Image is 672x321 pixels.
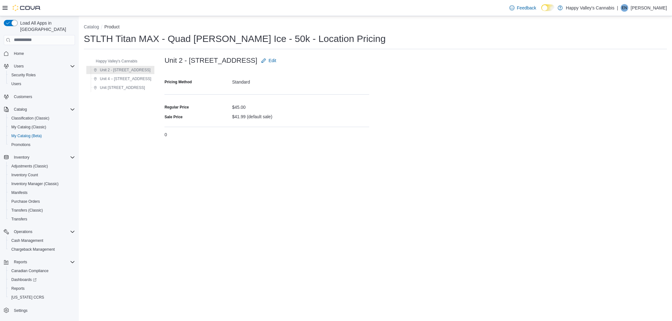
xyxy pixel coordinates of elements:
button: My Catalog (Classic) [6,123,78,131]
span: Operations [11,228,75,236]
a: Classification (Classic) [9,114,52,122]
span: Promotions [9,141,75,149]
a: Customers [11,93,35,101]
span: Settings [11,306,75,314]
a: Users [9,80,24,88]
span: Promotions [11,142,31,147]
a: [US_STATE] CCRS [9,294,47,301]
div: Regular Price [164,105,189,110]
span: Home [11,50,75,57]
a: Dashboards [6,275,78,284]
span: Washington CCRS [9,294,75,301]
span: Users [11,81,21,86]
a: Transfers (Classic) [9,207,45,214]
p: Happy Valley's Cannabis [566,4,614,12]
span: Happy Valley's Cannabis [96,59,137,64]
button: Unit 2 - [STREET_ADDRESS] [91,66,153,74]
label: Sale Price [164,114,182,120]
span: Customers [11,93,75,101]
span: Adjustments (Classic) [9,162,75,170]
span: Home [14,51,24,56]
a: Inventory Count [9,171,41,179]
a: Security Roles [9,71,38,79]
a: Purchase Orders [9,198,43,205]
button: Unit 4 – [STREET_ADDRESS] [91,75,154,83]
button: My Catalog (Beta) [6,131,78,140]
a: Manifests [9,189,30,196]
span: Inventory [11,154,75,161]
span: Manifests [9,189,75,196]
button: Users [11,62,26,70]
a: Chargeback Management [9,246,57,253]
span: Chargeback Management [11,247,55,252]
span: My Catalog (Beta) [9,132,75,140]
span: My Catalog (Classic) [11,125,46,130]
button: Transfers (Classic) [6,206,78,215]
h1: STLTH Titan MAX - Quad [PERSON_NAME] Ice - 50k - Location Pricing [84,32,386,45]
span: Transfers [11,217,27,222]
form: 0 [164,54,369,142]
a: Promotions [9,141,33,149]
span: EN [622,4,627,12]
span: Feedback [517,5,536,11]
button: Classification (Classic) [6,114,78,123]
span: Transfers (Classic) [9,207,75,214]
span: Users [14,64,24,69]
span: Inventory Count [11,172,38,178]
span: Unit [STREET_ADDRESS] [100,85,145,90]
span: Reports [14,260,27,265]
button: Home [1,49,78,58]
a: Settings [11,307,30,314]
button: Reports [1,258,78,266]
span: Reports [11,286,25,291]
img: Cova [13,5,41,11]
button: Operations [1,227,78,236]
button: Unit [STREET_ADDRESS] [91,84,147,91]
button: Users [6,79,78,88]
p: [PERSON_NAME] [631,4,667,12]
span: Unit 4 – [STREET_ADDRESS] [100,76,151,81]
a: My Catalog (Classic) [9,123,49,131]
button: Product [104,24,119,29]
button: Promotions [6,140,78,149]
a: Canadian Compliance [9,267,51,275]
a: Feedback [507,2,539,14]
a: My Catalog (Beta) [9,132,44,140]
span: Load All Apps in [GEOGRAPHIC_DATA] [18,20,75,32]
button: Inventory Manager (Classic) [6,179,78,188]
span: Security Roles [11,73,36,78]
button: Inventory [11,154,32,161]
span: Dashboards [9,276,75,283]
span: Cash Management [9,237,75,244]
span: Inventory Manager (Classic) [9,180,75,188]
span: Purchase Orders [9,198,75,205]
button: Inventory [1,153,78,162]
span: Adjustments (Classic) [11,164,48,169]
span: Classification (Classic) [9,114,75,122]
button: Chargeback Management [6,245,78,254]
span: Catalog [14,107,27,112]
span: Edit [269,57,276,64]
span: Purchase Orders [11,199,40,204]
span: Chargeback Management [9,246,75,253]
span: Settings [14,308,27,313]
span: Transfers [9,215,75,223]
span: Inventory Count [9,171,75,179]
a: Cash Management [9,237,46,244]
span: Inventory [14,155,29,160]
button: Transfers [6,215,78,224]
span: Reports [9,285,75,292]
button: Canadian Compliance [6,266,78,275]
button: Catalog [1,105,78,114]
a: Reports [9,285,27,292]
nav: An example of EuiBreadcrumbs [84,24,667,31]
button: Catalog [84,24,99,29]
span: Security Roles [9,71,75,79]
button: Cash Management [6,236,78,245]
span: Operations [14,229,32,234]
div: Standard [232,77,370,85]
a: Dashboards [9,276,39,283]
button: Inventory Count [6,171,78,179]
span: Customers [14,94,32,99]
